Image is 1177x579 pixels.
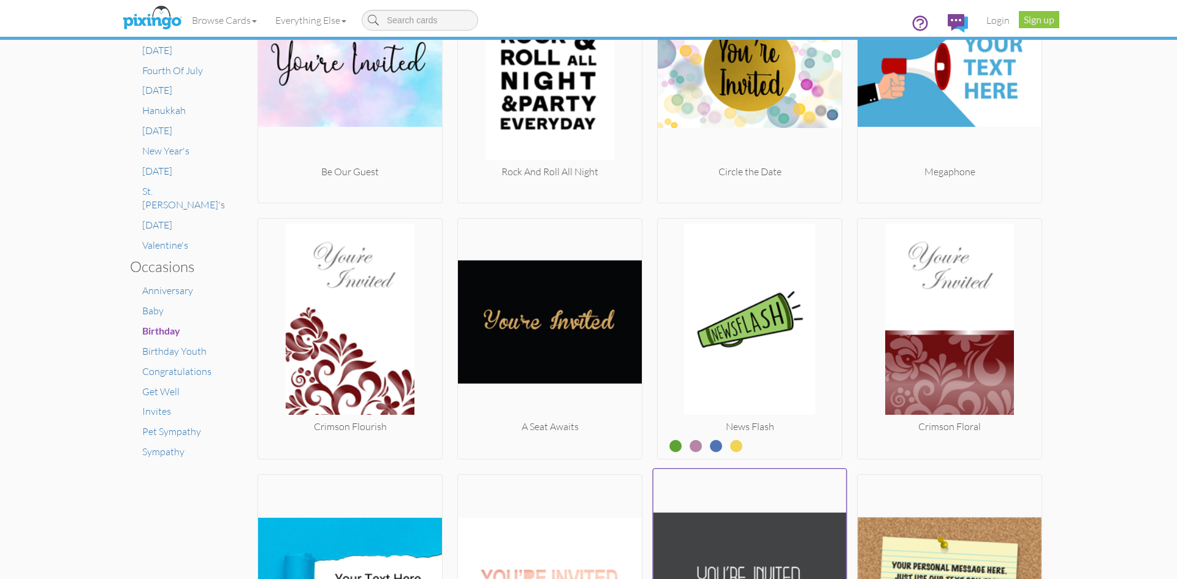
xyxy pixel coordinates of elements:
a: Sympathy [142,445,185,458]
a: Login [977,5,1019,36]
a: Everything Else [266,5,356,36]
a: St. [PERSON_NAME]'s [142,185,225,211]
img: pixingo logo [120,3,185,34]
a: Fourth Of July [142,64,203,77]
a: Anniversary [142,284,193,297]
div: Circle the Date [658,165,842,179]
a: [DATE] [142,124,172,137]
div: Be Our Guest [258,165,442,179]
a: [DATE] [142,219,172,231]
img: comments.svg [948,14,968,32]
a: Browse Cards [183,5,266,36]
img: 20181005-202201-d0ec9f52-250.png [858,224,1042,420]
div: Rock And Roll All Night [458,165,642,179]
img: 20240930-234650-bea9f74217c4-250.jpg [658,224,842,420]
div: Crimson Floral [858,420,1042,434]
a: New Year's [142,145,189,157]
a: Valentine's [142,239,188,251]
span: Birthday [142,325,180,336]
a: Congratulations [142,365,211,377]
input: Search cards [362,10,478,31]
a: Baby [142,305,164,317]
a: [DATE] [142,84,172,96]
div: Crimson Flourish [258,420,442,434]
h3: Occasions [130,259,219,274]
div: News Flash [658,420,842,434]
img: 20250506-200251-b4bd8ac365b3-250.jpg [458,224,642,420]
a: Birthday [142,325,180,337]
img: 20181005-202222-b7d0087a-250.png [258,224,442,420]
a: [DATE] [142,44,172,56]
div: Megaphone [858,165,1042,179]
a: Hanukkah [142,104,186,116]
a: Get Well [142,385,180,398]
a: [DATE] [142,165,172,177]
div: A Seat Awaits [458,420,642,434]
a: Pet Sympathy [142,425,201,437]
a: Birthday Youth [142,345,207,357]
a: Sign up [1019,11,1059,28]
a: Invites [142,405,171,417]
